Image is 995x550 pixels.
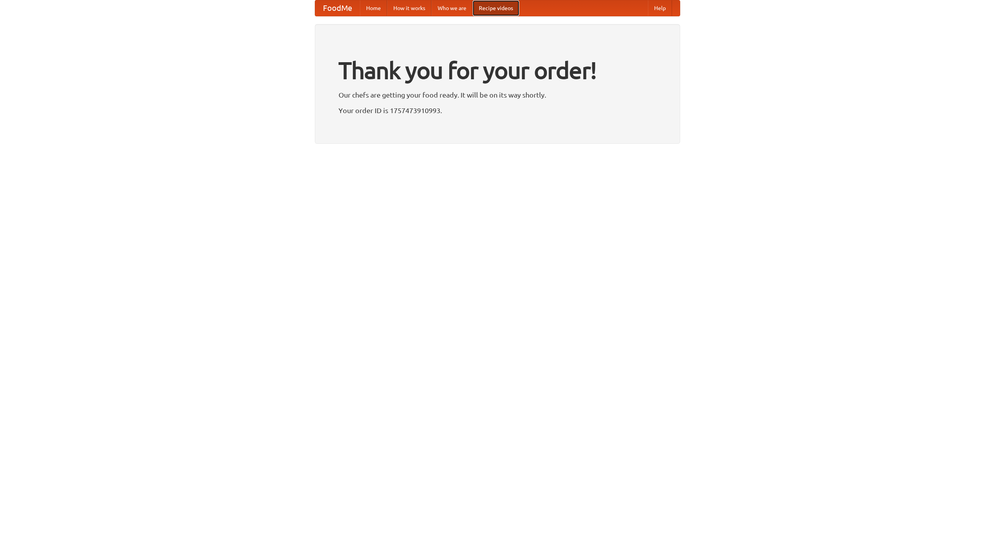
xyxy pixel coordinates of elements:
a: Home [360,0,387,16]
h1: Thank you for your order! [339,52,656,89]
a: Who we are [431,0,473,16]
p: Your order ID is 1757473910993. [339,105,656,116]
a: Help [648,0,672,16]
a: How it works [387,0,431,16]
a: FoodMe [315,0,360,16]
a: Recipe videos [473,0,519,16]
p: Our chefs are getting your food ready. It will be on its way shortly. [339,89,656,101]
